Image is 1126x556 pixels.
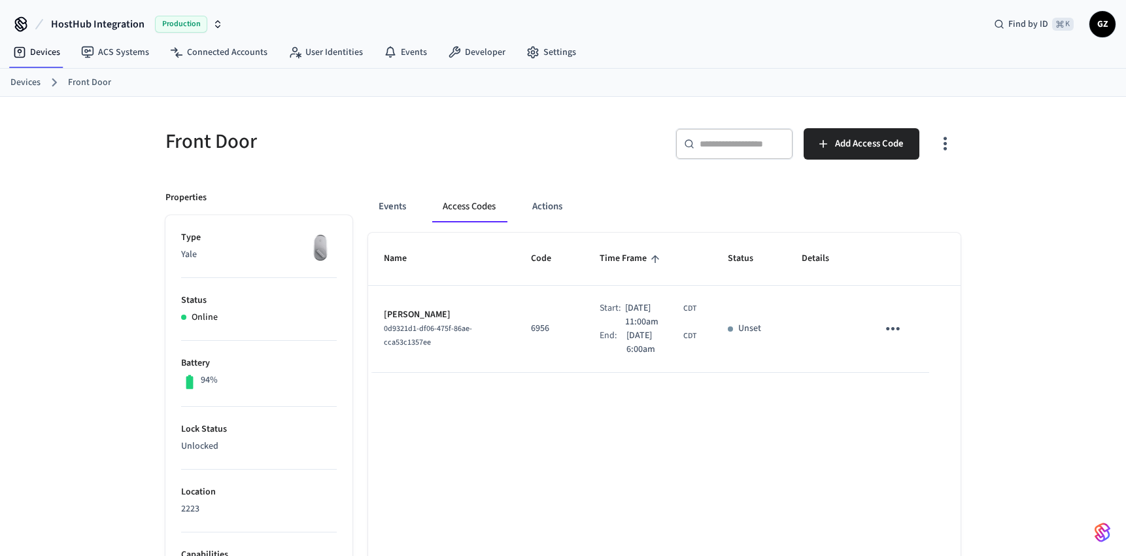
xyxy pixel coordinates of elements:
div: Start: [600,302,625,329]
span: CDT [683,303,696,315]
div: America/Chicago [626,329,696,356]
span: Details [802,249,846,269]
p: 94% [201,374,218,387]
a: Developer [437,41,516,64]
p: Lock Status [181,423,337,436]
div: Find by ID⌘ K [983,12,1084,36]
p: 2223 [181,502,337,516]
span: ⌘ K [1052,18,1074,31]
p: Yale [181,248,337,262]
img: SeamLogoGradient.69752ec5.svg [1095,522,1110,543]
span: Code [531,249,568,269]
span: Production [155,16,207,33]
button: GZ [1089,11,1116,37]
a: Events [373,41,437,64]
img: August Wifi Smart Lock 3rd Gen, Silver, Front [304,231,337,264]
span: GZ [1091,12,1114,36]
p: Unset [738,322,761,336]
p: Type [181,231,337,245]
a: Front Door [68,76,111,90]
span: CDT [683,330,696,342]
span: Status [728,249,770,269]
a: Connected Accounts [160,41,278,64]
span: Find by ID [1008,18,1048,31]
span: Time Frame [600,249,664,269]
button: Actions [522,191,573,222]
a: Settings [516,41,587,64]
p: [PERSON_NAME] [384,308,500,322]
button: Events [368,191,417,222]
h5: Front Door [165,128,555,155]
span: HostHub Integration [51,16,145,32]
table: sticky table [368,233,961,372]
a: User Identities [278,41,373,64]
a: Devices [3,41,71,64]
div: America/Chicago [625,302,696,329]
p: Unlocked [181,440,337,453]
div: End: [600,329,626,356]
p: 6956 [531,322,568,336]
p: Online [192,311,218,324]
button: Add Access Code [804,128,919,160]
p: Battery [181,356,337,370]
span: [DATE] 6:00am [626,329,681,356]
p: Status [181,294,337,307]
p: Properties [165,191,207,205]
p: Location [181,485,337,499]
div: ant example [368,191,961,222]
a: Devices [10,76,41,90]
span: Add Access Code [835,135,904,152]
span: Name [384,249,424,269]
span: 0d9321d1-df06-475f-86ae-cca53c1357ee [384,323,472,348]
span: [DATE] 11:00am [625,302,680,329]
a: ACS Systems [71,41,160,64]
button: Access Codes [432,191,506,222]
